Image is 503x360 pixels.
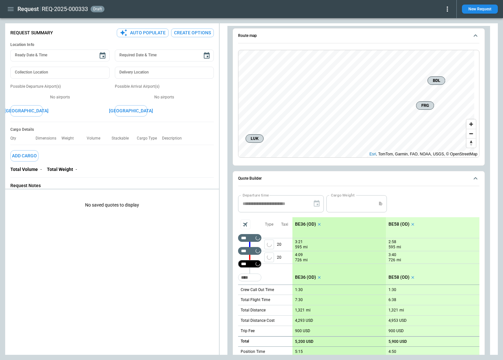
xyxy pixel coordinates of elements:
[10,95,110,100] p: No airports
[248,135,261,142] span: LUK
[295,329,310,333] p: 900 USD
[5,192,219,218] p: No saved quotes to display
[10,150,38,162] button: Add Cargo
[112,136,134,141] p: Stackable
[264,240,274,249] span: Type of sector
[388,244,395,250] p: 595
[171,28,214,37] button: Create Options
[200,49,213,62] button: Choose date
[264,253,274,262] button: left aligned
[331,192,355,198] label: Cargo Weight
[388,308,398,313] p: 1,321
[241,297,270,303] p: Total Flight Time
[238,247,261,255] div: Not found
[388,253,396,257] p: 3:40
[10,167,38,172] p: Total Volume
[399,308,404,313] p: mi
[277,238,292,251] p: 20
[238,176,262,181] h6: Quote Builder
[238,50,479,158] div: Route map
[388,329,404,333] p: 900 USD
[303,257,308,263] p: mi
[388,240,396,244] p: 2:58
[36,136,61,141] p: Dimensions
[397,257,401,263] p: mi
[303,244,308,250] p: mi
[241,349,265,354] p: Position Time
[419,102,431,109] span: FRG
[295,287,303,292] p: 1:30
[241,219,250,229] span: Aircraft selection
[466,119,476,129] button: Zoom in
[238,28,479,43] button: Route map
[295,244,302,250] p: 595
[17,5,39,13] h1: Request
[241,287,274,293] p: Crew Call Out Time
[10,84,110,89] p: Possible Departure Airport(s)
[466,138,476,148] button: Reset bearing to north
[369,152,376,156] a: Esri
[241,308,266,313] p: Total Distance
[61,136,79,141] p: Weight
[295,298,303,302] p: 7:30
[137,136,162,141] p: Cargo Type
[397,244,401,250] p: mi
[388,339,407,344] p: 5,900 USD
[295,318,313,323] p: 4,293 USD
[241,328,255,334] p: Trip Fee
[241,339,249,343] h6: Total
[10,136,21,141] p: Qty
[238,234,261,242] div: Not found
[238,274,261,281] div: Too short
[117,28,169,37] button: Auto Populate
[10,105,43,117] button: [GEOGRAPHIC_DATA]
[10,127,214,132] h6: Cargo Details
[295,275,316,280] p: BE36 (OD)
[162,136,187,141] p: Description
[10,42,214,47] h6: Location Info
[295,308,305,313] p: 1,321
[379,201,382,207] p: lb
[40,167,42,172] p: -
[10,183,214,188] p: Request Notes
[306,308,311,313] p: mi
[92,7,103,11] span: draft
[295,349,303,354] p: 5:15
[10,30,53,36] p: Request Summary
[241,318,275,323] p: Total Distance Cost
[238,34,257,38] h6: Route map
[87,136,105,141] p: Volume
[115,105,147,117] button: [GEOGRAPHIC_DATA]
[466,129,476,138] button: Zoom out
[277,251,292,264] p: 20
[388,349,396,354] p: 4:50
[295,221,316,227] p: BE36 (OD)
[295,339,313,344] p: 5,200 USD
[388,318,407,323] p: 4,953 USD
[281,222,288,227] p: Taxi
[238,50,474,158] canvas: Map
[295,240,303,244] p: 3:21
[431,77,443,84] span: BDL
[243,192,269,198] label: Departure time
[462,5,498,14] button: New Request
[388,257,395,263] p: 726
[238,171,479,186] button: Quote Builder
[264,240,274,249] button: left aligned
[115,95,214,100] p: No airports
[388,298,396,302] p: 6:38
[264,253,274,262] span: Type of sector
[76,167,77,172] p: -
[265,222,273,227] p: Type
[388,275,410,280] p: BE58 (OD)
[47,167,73,172] p: Total Weight
[388,287,396,292] p: 1:30
[369,151,477,157] div: , TomTom, Garmin, FAO, NOAA, USGS, © OpenStreetMap
[115,84,214,89] p: Possible Arrival Airport(s)
[295,253,303,257] p: 4:09
[96,49,109,62] button: Choose date
[42,5,88,13] h2: REQ-2025-000333
[295,257,302,263] p: 726
[388,221,410,227] p: BE58 (OD)
[238,260,261,268] div: Not found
